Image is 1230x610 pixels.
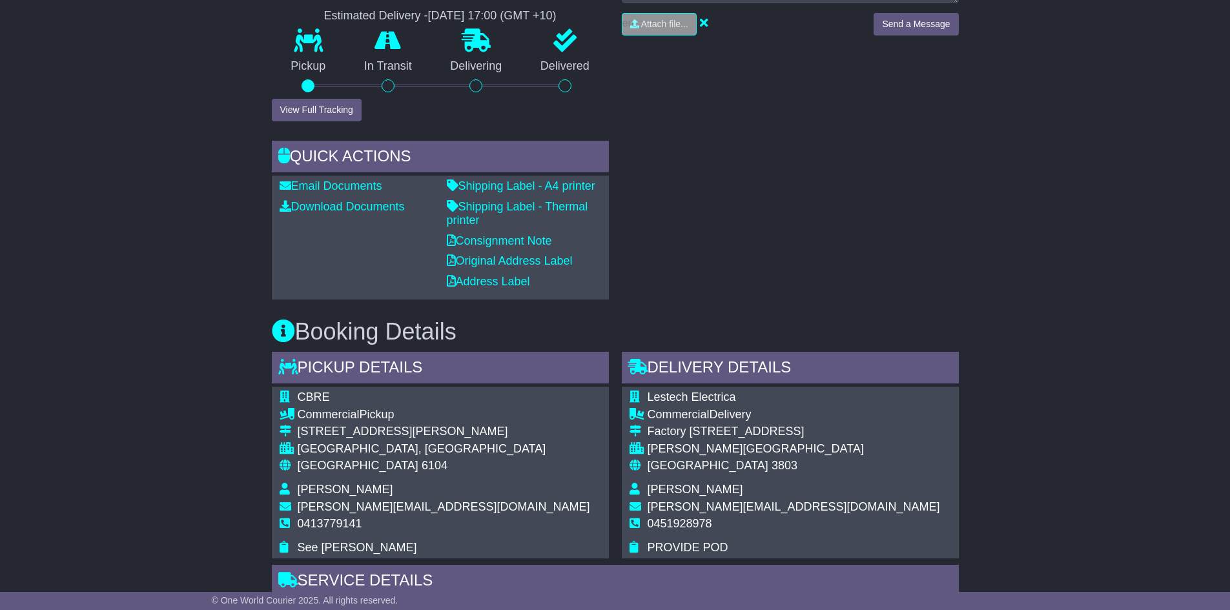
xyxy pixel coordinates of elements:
a: Email Documents [280,179,382,192]
span: [GEOGRAPHIC_DATA] [648,459,768,472]
a: Shipping Label - Thermal printer [447,200,588,227]
div: Estimated Delivery - [272,9,609,23]
a: Consignment Note [447,234,552,247]
span: [GEOGRAPHIC_DATA] [298,459,418,472]
span: See [PERSON_NAME] [298,541,417,554]
a: Download Documents [280,200,405,213]
a: Shipping Label - A4 printer [447,179,595,192]
span: [PERSON_NAME][EMAIL_ADDRESS][DOMAIN_NAME] [648,500,940,513]
div: Pickup [298,408,590,422]
span: 6104 [422,459,447,472]
span: 0413779141 [298,517,362,530]
span: [PERSON_NAME] [298,483,393,496]
span: © One World Courier 2025. All rights reserved. [212,595,398,605]
span: CBRE [298,391,330,403]
p: In Transit [345,59,431,74]
span: 3803 [772,459,797,472]
span: 0451928978 [648,517,712,530]
a: Address Label [447,275,530,288]
div: [STREET_ADDRESS][PERSON_NAME] [298,425,590,439]
button: View Full Tracking [272,99,362,121]
button: Send a Message [874,13,958,36]
div: Pickup Details [272,352,609,387]
div: [PERSON_NAME][GEOGRAPHIC_DATA] [648,442,940,456]
h3: Booking Details [272,319,959,345]
span: Commercial [648,408,710,421]
div: [GEOGRAPHIC_DATA], [GEOGRAPHIC_DATA] [298,442,590,456]
div: Quick Actions [272,141,609,176]
div: Delivery [648,408,940,422]
div: Delivery Details [622,352,959,387]
span: [PERSON_NAME][EMAIL_ADDRESS][DOMAIN_NAME] [298,500,590,513]
div: Service Details [272,565,959,600]
span: [PERSON_NAME] [648,483,743,496]
div: Factory [STREET_ADDRESS] [648,425,940,439]
div: [DATE] 17:00 (GMT +10) [428,9,557,23]
p: Delivering [431,59,522,74]
a: Original Address Label [447,254,573,267]
span: Lestech Electrica [648,391,736,403]
span: Commercial [298,408,360,421]
p: Delivered [521,59,609,74]
span: PROVIDE POD [648,541,728,554]
p: Pickup [272,59,345,74]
